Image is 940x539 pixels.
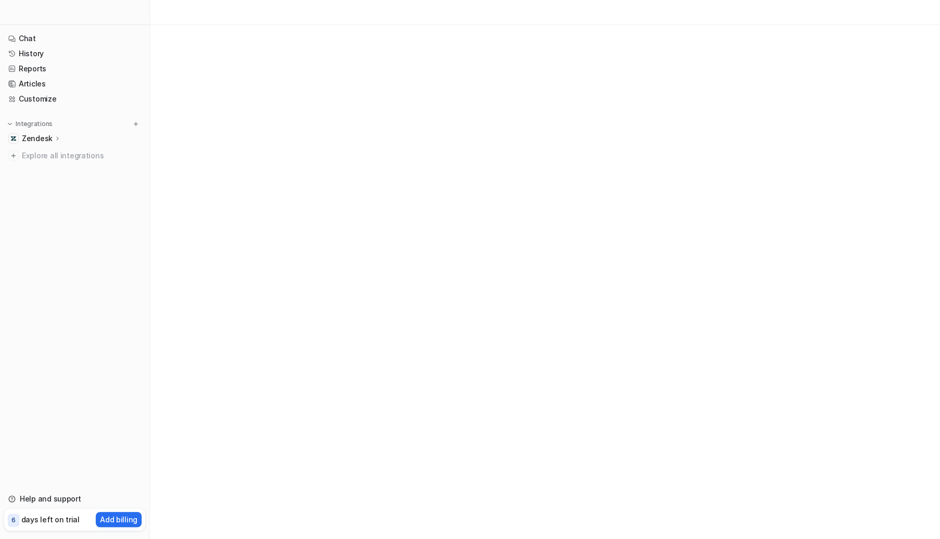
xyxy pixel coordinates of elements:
img: Zendesk [10,135,17,142]
button: Add billing [96,512,142,527]
p: Zendesk [22,133,53,144]
img: explore all integrations [8,151,19,161]
span: Explore all integrations [22,147,141,164]
a: History [4,46,145,61]
a: Customize [4,92,145,106]
a: Chat [4,31,145,46]
p: Integrations [16,120,53,128]
a: Help and support [4,492,145,506]
img: expand menu [6,120,14,128]
a: Reports [4,61,145,76]
p: days left on trial [21,514,80,525]
p: 6 [11,516,16,525]
button: Integrations [4,119,56,129]
p: Add billing [100,514,137,525]
img: menu_add.svg [132,120,139,128]
a: Articles [4,77,145,91]
a: Explore all integrations [4,148,145,163]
